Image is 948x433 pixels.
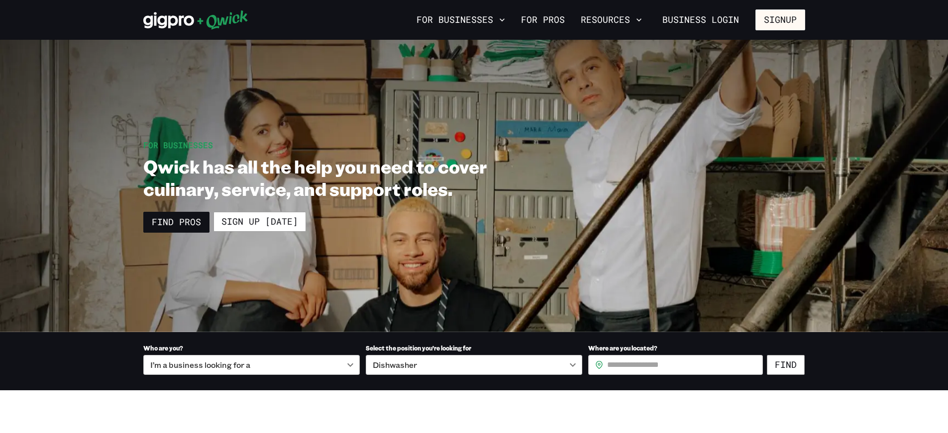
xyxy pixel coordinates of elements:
[588,344,657,352] span: Where are you located?
[143,140,213,150] span: For Businesses
[755,9,805,30] button: Signup
[143,355,360,375] div: I’m a business looking for a
[213,212,306,232] a: Sign up [DATE]
[577,11,646,28] button: Resources
[517,11,569,28] a: For Pros
[143,155,540,200] h1: Qwick has all the help you need to cover culinary, service, and support roles.
[654,9,747,30] a: Business Login
[366,344,471,352] span: Select the position you’re looking for
[366,355,582,375] div: Dishwasher
[143,344,183,352] span: Who are you?
[143,212,210,233] a: Find Pros
[767,355,805,375] button: Find
[413,11,509,28] button: For Businesses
